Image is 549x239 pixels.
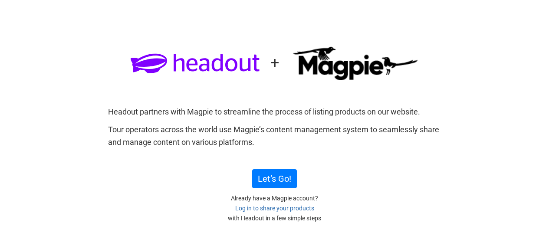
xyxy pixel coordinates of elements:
[108,106,441,118] p: Headout partners with Magpie to streamline the process of listing products on our website.
[289,46,420,81] img: logo-ab69f6fb50320c5b225c76a69d11143b.png
[270,51,279,76] div: +
[235,205,314,212] a: Log in to share your products
[130,42,260,85] img: icveudknkrxiikqu2nzq.svg
[252,169,297,188] a: Let’s Go!
[108,193,441,223] p: Already have a Magpie account? with Headout in a few simple steps
[108,124,441,149] p: Tour operators across the world use Magpie’s content management system to seamlessly share and ma...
